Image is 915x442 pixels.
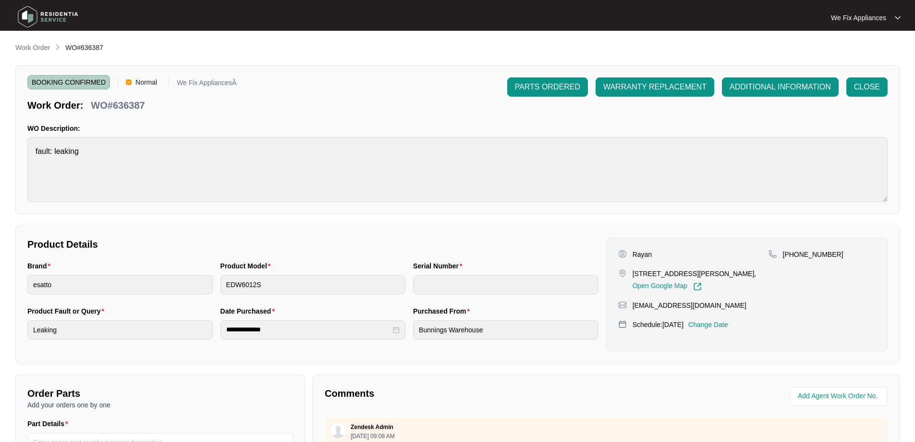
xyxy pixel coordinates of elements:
input: Brand [27,275,213,294]
a: Work Order [13,43,52,53]
p: [DATE] 09:08 AM [351,433,395,439]
img: user-pin [618,250,627,258]
img: residentia service logo [14,2,82,31]
label: Serial Number [413,261,466,271]
span: CLOSE [854,81,880,93]
p: Rayan [633,250,652,259]
p: Change Date [688,320,728,329]
p: [EMAIL_ADDRESS][DOMAIN_NAME] [633,301,746,310]
img: map-pin [769,250,777,258]
span: PARTS ORDERED [515,81,580,93]
p: Product Details [27,238,598,251]
p: WO#636387 [91,99,145,112]
label: Product Model [220,261,275,271]
p: Work Order: [27,99,83,112]
span: ADDITIONAL INFORMATION [730,81,831,93]
label: Brand [27,261,54,271]
textarea: fault: leaking [27,137,888,202]
p: We Fix Appliances [831,13,886,23]
input: Product Model [220,275,406,294]
p: WO Description: [27,124,888,133]
img: Link-External [693,282,702,291]
img: map-pin [618,269,627,278]
input: Product Fault or Query [27,320,213,340]
p: Comments [325,387,599,400]
input: Date Purchased [226,325,391,335]
label: Part Details [27,419,72,429]
button: PARTS ORDERED [507,77,588,97]
img: map-pin [618,301,627,309]
img: Vercel Logo [126,79,132,85]
span: BOOKING CONFIRMED [27,75,110,89]
img: user.svg [331,424,345,438]
span: Normal [132,75,161,89]
input: Serial Number [413,275,598,294]
p: Schedule: [DATE] [633,320,683,329]
p: [PHONE_NUMBER] [783,250,843,259]
p: Work Order [15,43,50,52]
input: Purchased From [413,320,598,340]
p: Add your orders one by one [27,400,293,410]
img: chevron-right [54,43,61,51]
label: Date Purchased [220,306,279,316]
span: WARRANTY REPLACEMENT [603,81,707,93]
span: WO#636387 [65,44,103,51]
p: We Fix AppliancesÂ [177,79,236,89]
button: CLOSE [846,77,888,97]
p: Zendesk Admin [351,423,393,431]
label: Product Fault or Query [27,306,108,316]
a: Open Google Map [633,282,702,291]
p: Order Parts [27,387,293,400]
button: WARRANTY REPLACEMENT [596,77,714,97]
img: dropdown arrow [895,15,901,20]
input: Add Agent Work Order No. [798,391,882,402]
p: [STREET_ADDRESS][PERSON_NAME], [633,269,756,278]
img: map-pin [618,320,627,328]
label: Purchased From [413,306,474,316]
button: ADDITIONAL INFORMATION [722,77,839,97]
